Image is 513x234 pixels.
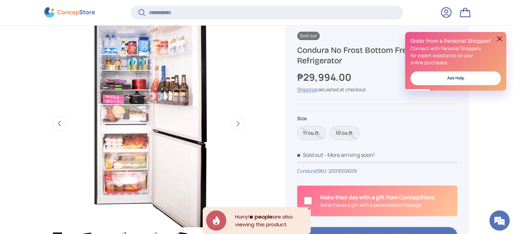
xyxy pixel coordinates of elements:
[324,151,375,159] p: - More arriving soon!
[320,193,436,208] div: Is this a gift?
[304,197,312,205] input: Is this a gift?
[329,168,357,174] span: 2001002609
[44,7,95,18] img: ConcepStore
[317,168,327,174] span: SKU:
[410,45,501,66] p: Connect with Personal Shoppers for expert assistance on your online purchases.
[307,207,311,210] div: Close
[39,73,93,141] span: We're online!
[297,70,353,84] strong: ₱29,994.00
[35,38,113,46] div: Chat with us now
[410,71,501,85] a: Ask Help
[410,37,501,45] h2: Order from a Personal Shopper!
[297,86,316,93] a: Shipping
[297,115,307,122] legend: Size
[297,151,323,159] span: Sold out
[316,168,357,174] span: |
[297,86,457,93] div: calculated at checkout.
[3,160,129,183] textarea: Type your message and hit 'Enter'
[330,126,360,140] label: Sold out
[297,126,326,140] label: Sold out
[297,45,457,66] h1: Condura No Frost Bottom Freezer Inverter Refrigerator
[111,3,127,20] div: Minimize live chat window
[297,32,320,40] span: Sold out
[297,168,316,174] a: Condura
